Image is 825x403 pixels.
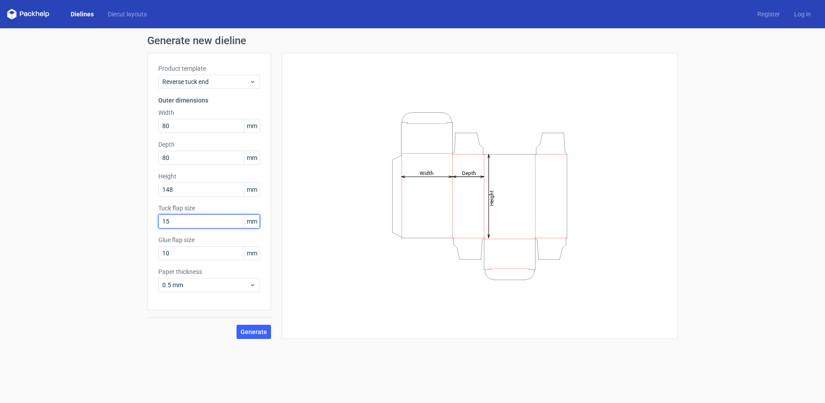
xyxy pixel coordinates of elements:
span: mm [244,183,260,196]
span: mm [244,119,260,133]
tspan: Depth [462,170,476,176]
button: Generate [237,325,271,339]
label: Paper thickness [158,267,260,276]
label: Product template [158,64,260,73]
label: Depth [158,140,260,149]
a: Register [750,10,787,19]
span: mm [244,151,260,164]
label: Tuck flap size [158,204,260,213]
span: mm [244,247,260,260]
span: mm [244,215,260,228]
a: Diecut layouts [101,10,154,19]
label: Width [158,108,260,117]
a: Log in [787,10,818,19]
span: Reverse tuck end [162,77,249,86]
h3: Outer dimensions [158,96,260,105]
a: Dielines [64,10,101,19]
label: Height [158,172,260,181]
span: 0.5 mm [162,281,249,289]
span: Generate [241,329,267,335]
tspan: Height [489,190,495,205]
tspan: Width [420,170,434,176]
h1: Generate new dieline [147,35,678,46]
label: Glue flap size [158,236,260,244]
